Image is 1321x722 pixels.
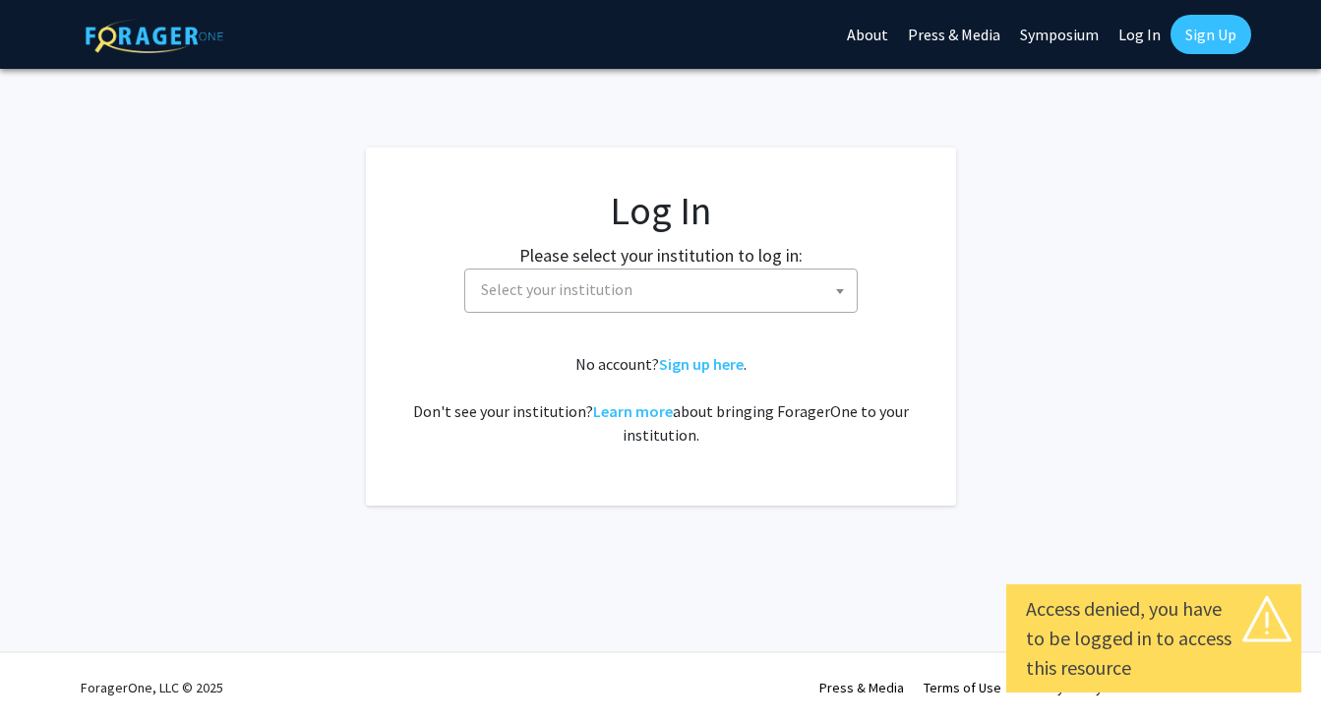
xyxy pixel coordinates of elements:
[519,242,803,269] label: Please select your institution to log in:
[81,653,223,722] div: ForagerOne, LLC © 2025
[819,679,904,696] a: Press & Media
[473,270,857,310] span: Select your institution
[1171,15,1251,54] a: Sign Up
[659,354,744,374] a: Sign up here
[464,269,858,313] span: Select your institution
[924,679,1001,696] a: Terms of Use
[1026,594,1282,683] div: Access denied, you have to be logged in to access this resource
[405,352,917,447] div: No account? . Don't see your institution? about bringing ForagerOne to your institution.
[481,279,632,299] span: Select your institution
[405,187,917,234] h1: Log In
[86,19,223,53] img: ForagerOne Logo
[593,401,673,421] a: Learn more about bringing ForagerOne to your institution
